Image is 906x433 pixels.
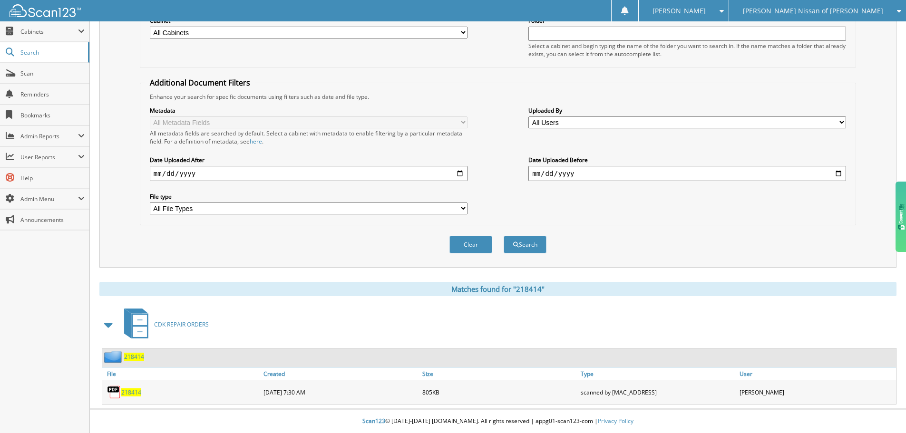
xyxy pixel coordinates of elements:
[20,48,83,57] span: Search
[20,216,85,224] span: Announcements
[20,90,85,98] span: Reminders
[250,137,262,145] a: here
[121,388,141,396] a: 218414
[124,353,144,361] a: 218414
[737,383,896,402] div: [PERSON_NAME]
[504,236,546,253] button: Search
[104,351,124,363] img: folder2.png
[653,8,706,14] span: [PERSON_NAME]
[90,410,906,433] div: © [DATE]-[DATE] [DOMAIN_NAME]. All rights reserved | appg01-scan123-com |
[20,28,78,36] span: Cabinets
[145,93,851,101] div: Enhance your search for specific documents using filters such as date and file type.
[150,156,468,164] label: Date Uploaded After
[20,111,85,119] span: Bookmarks
[150,129,468,145] div: All metadata fields are searched by default. Select a cabinet with metadata to enable filtering b...
[528,42,846,58] div: Select a cabinet and begin typing the name of the folder you want to search in. If the name match...
[261,383,420,402] div: [DATE] 7:30 AM
[10,4,81,17] img: scan123-logo-white.svg
[737,367,896,380] a: User
[118,306,209,343] a: CDK REPAIR ORDERS
[420,367,579,380] a: Size
[154,320,209,328] span: CDK REPAIR ORDERS
[145,77,255,88] legend: Additional Document Filters
[150,106,468,115] label: Metadata
[20,153,78,161] span: User Reports
[20,174,85,182] span: Help
[858,387,906,433] iframe: Chat Widget
[261,367,420,380] a: Created
[528,156,846,164] label: Date Uploaded Before
[578,367,737,380] a: Type
[150,166,468,181] input: start
[528,106,846,115] label: Uploaded By
[420,383,579,402] div: 805KB
[743,8,883,14] span: [PERSON_NAME] Nissan of [PERSON_NAME]
[107,385,121,399] img: PDF.png
[99,282,896,296] div: Matches found for "218414"
[362,417,385,425] span: Scan123
[150,192,468,201] label: File type
[20,69,85,77] span: Scan
[20,195,78,203] span: Admin Menu
[102,367,261,380] a: File
[20,132,78,140] span: Admin Reports
[528,166,846,181] input: end
[578,383,737,402] div: scanned by [MAC_ADDRESS]
[898,203,905,230] img: gdzwAHDJa65OwAAAABJRU5ErkJggg==
[598,417,633,425] a: Privacy Policy
[449,236,492,253] button: Clear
